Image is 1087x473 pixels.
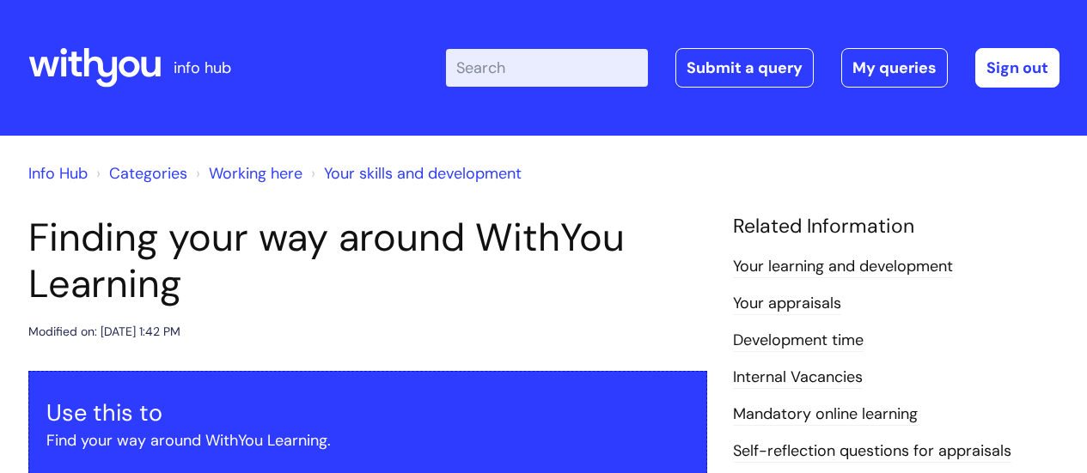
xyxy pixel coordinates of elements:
[733,367,863,389] a: Internal Vacancies
[733,440,1011,463] a: Self-reflection questions for appraisals
[446,48,1060,88] div: | -
[733,293,841,315] a: Your appraisals
[975,48,1060,88] a: Sign out
[28,163,88,184] a: Info Hub
[446,49,648,87] input: Search
[109,163,187,184] a: Categories
[675,48,814,88] a: Submit a query
[733,403,918,426] a: Mandatory online learning
[307,160,522,187] li: Your skills and development
[733,256,953,278] a: Your learning and development
[209,163,302,184] a: Working here
[174,54,231,82] p: info hub
[46,427,689,454] p: Find your way around WithYou Learning.
[28,321,180,343] div: Modified on: [DATE] 1:42 PM
[841,48,948,88] a: My queries
[46,399,689,427] h3: Use this to
[92,160,187,187] li: Solution home
[733,215,1060,239] h4: Related Information
[733,330,864,352] a: Development time
[324,163,522,184] a: Your skills and development
[28,215,707,307] h1: Finding your way around WithYou Learning
[192,160,302,187] li: Working here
